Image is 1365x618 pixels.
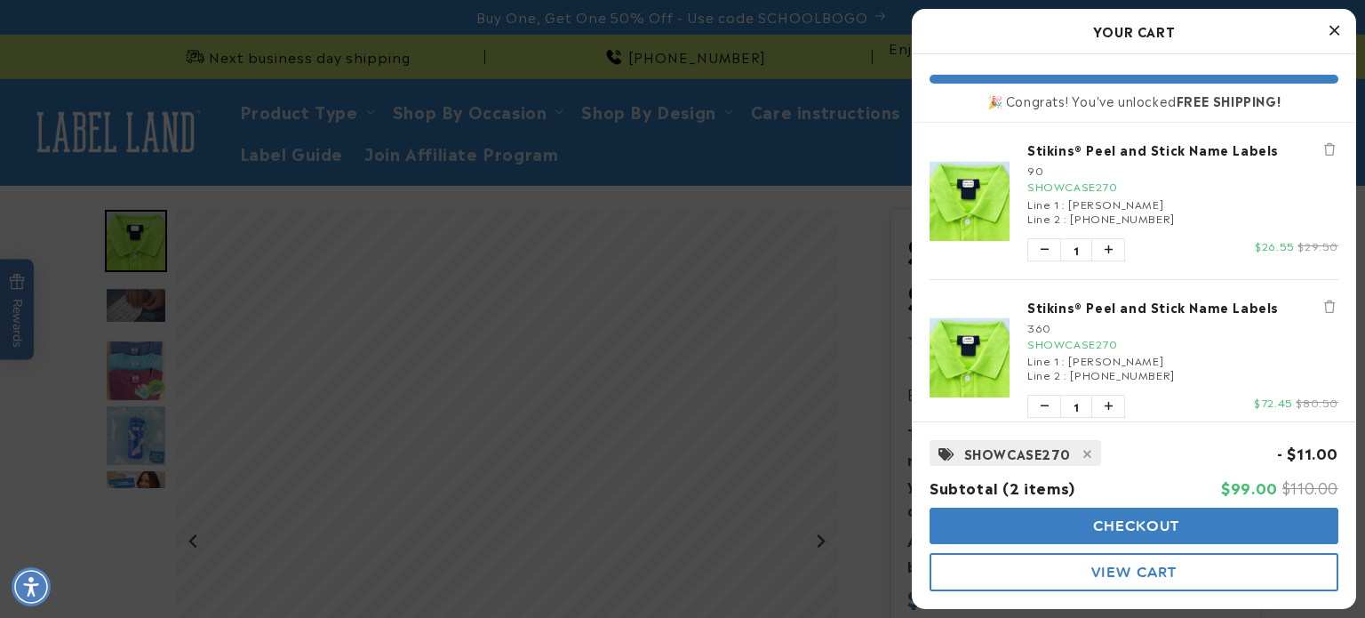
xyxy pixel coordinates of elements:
[1255,237,1295,253] span: $26.55
[1277,442,1338,463] span: - $11.00
[1068,196,1163,212] span: [PERSON_NAME]
[1060,239,1092,261] span: 1
[1092,396,1124,417] button: Increase quantity of Stikins® Peel and Stick Name Labels
[1027,177,1338,197] div: SHOWCASE270
[1028,239,1060,261] button: Decrease quantity of Stikins® Peel and Stick Name Labels
[1221,477,1278,498] span: $99.00
[930,508,1338,544] button: cart
[1062,196,1066,212] span: :
[1321,18,1347,44] button: Close Cart
[1064,366,1067,382] span: :
[930,279,1338,437] li: product
[1027,196,1059,212] span: Line 1
[1070,210,1174,226] span: [PHONE_NUMBER]
[1027,140,1338,158] a: Stikins® Peel and Stick Name Labels
[1282,477,1338,498] span: Previous price was $110.00
[1321,298,1338,316] button: Remove Stikins® Peel and Stick Name Labels
[930,18,1338,44] h2: Your Cart
[1027,352,1059,368] span: Line 1
[1296,394,1338,410] span: Previous price was $80.50
[12,567,51,606] div: Accessibility Menu
[1060,396,1092,417] span: 1
[1027,163,1338,177] div: 90
[1062,352,1066,368] span: :
[964,442,1071,464] span: SHOWCASE270
[1068,352,1163,368] span: [PERSON_NAME]
[930,161,1010,241] img: Stikins® Peel and Stick Name Labels
[1254,394,1293,410] span: $72.45
[930,317,1010,397] img: Stikins® Peel and Stick Name Labels
[1027,320,1338,334] div: 360
[1027,298,1338,316] a: Stikins® Peel and Stick Name Labels
[1321,140,1338,158] button: Remove Stikins® Peel and Stick Name Labels
[1028,396,1060,417] button: Decrease quantity of Stikins® Peel and Stick Name Labels
[1092,239,1124,261] button: Increase quantity of Stikins® Peel and Stick Name Labels
[1070,366,1174,382] span: [PHONE_NUMBER]
[1297,237,1338,253] span: Previous price was $29.50
[1091,564,1177,581] span: View Cart
[1177,91,1281,109] b: FREE SHIPPING!
[1089,518,1180,534] span: Checkout
[1027,210,1061,226] span: Line 2
[930,477,1075,498] span: Subtotal (2 items)
[930,123,1338,279] li: product
[1064,210,1067,226] span: :
[930,553,1338,591] button: cart
[930,92,1338,108] div: 🎉 Congrats! You've unlocked
[14,476,225,529] iframe: Sign Up via Text for Offers
[1027,366,1061,382] span: Line 2
[1027,334,1338,354] div: SHOWCASE270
